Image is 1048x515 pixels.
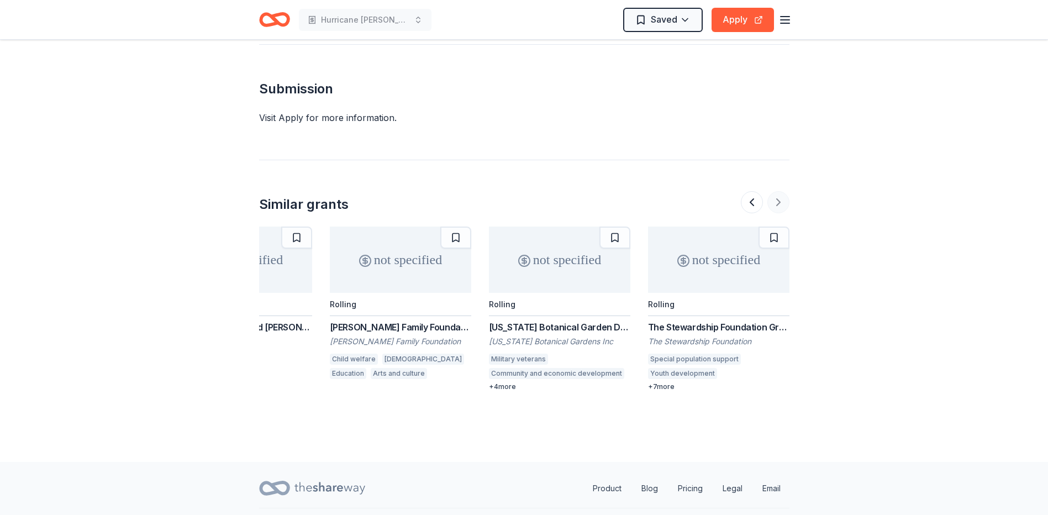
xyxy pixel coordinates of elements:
button: Apply [712,8,774,32]
div: Similar grants [259,196,349,213]
div: Rolling [648,299,675,309]
a: Pricing [669,477,712,500]
div: not specified [648,227,789,293]
div: Abuse prevention [722,368,785,379]
button: Hurricane [PERSON_NAME] Crisis Unmet Needs Program [299,9,431,31]
a: Blog [633,477,667,500]
div: Military veterans [489,354,548,365]
div: Special population support [648,354,741,365]
div: Youth development [648,368,717,379]
div: Community and economic development [489,368,624,379]
div: Arts and culture [371,368,427,379]
a: Email [754,477,789,500]
div: The Stewardship Foundation Grant [648,320,789,334]
button: Saved [623,8,703,32]
div: + 7 more [648,382,789,391]
span: Hurricane [PERSON_NAME] Crisis Unmet Needs Program [321,13,409,27]
div: Rolling [330,299,356,309]
div: + 4 more [489,382,630,391]
div: [US_STATE] Botanical Garden Donation Requests [489,320,630,334]
div: [PERSON_NAME] Family Foundation [330,336,471,347]
div: Rolling [489,299,515,309]
a: Legal [714,477,751,500]
div: Child welfare [330,354,378,365]
div: Visit Apply for more information. [259,111,789,124]
div: [DEMOGRAPHIC_DATA] [382,354,464,365]
a: not specifiedRollingThe Stewardship Foundation GrantThe Stewardship FoundationSpecial population ... [648,227,789,391]
div: not specified [489,227,630,293]
div: [US_STATE] Botanical Gardens Inc [489,336,630,347]
a: Product [584,477,630,500]
nav: quick links [584,477,789,500]
span: Saved [651,12,677,27]
div: not specified [330,227,471,293]
a: not specifiedRolling[PERSON_NAME] Family Foundation Grants[PERSON_NAME] Family FoundationChild we... [330,227,471,382]
div: Education [330,368,366,379]
h2: Submission [259,80,789,98]
a: Home [259,7,290,33]
div: The Stewardship Foundation [648,336,789,347]
div: [PERSON_NAME] Family Foundation Grants [330,320,471,334]
a: not specifiedRolling[US_STATE] Botanical Garden Donation Requests[US_STATE] Botanical Gardens Inc... [489,227,630,391]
